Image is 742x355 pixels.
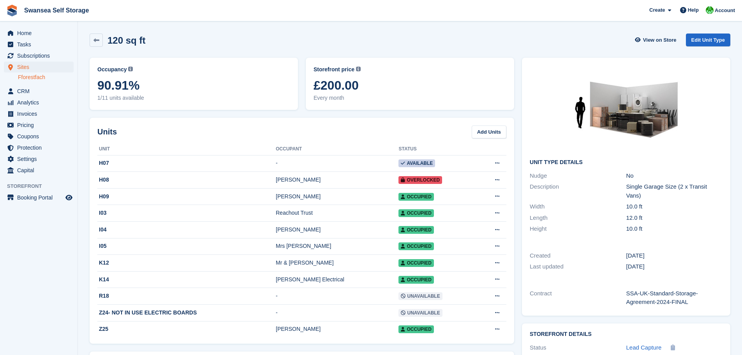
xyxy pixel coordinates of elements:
[715,7,735,14] span: Account
[97,226,276,234] div: I04
[4,62,74,72] a: menu
[530,343,626,352] div: Status
[4,97,74,108] a: menu
[97,126,117,138] h2: Units
[18,74,74,81] a: Fforestfach
[276,143,398,155] th: Occupant
[472,125,506,138] a: Add Units
[276,209,398,217] div: Reachout Trust
[314,65,354,74] span: Storefront price
[398,309,442,317] span: Unavailable
[398,242,434,250] span: Occupied
[398,209,434,217] span: Occupied
[4,39,74,50] a: menu
[398,292,442,300] span: Unavailable
[6,5,18,16] img: stora-icon-8386f47178a22dfd0bd8f6a31ec36ba5ce8667c1dd55bd0f319d3a0aa187defe.svg
[626,343,662,352] a: Lead Capture
[108,35,145,46] h2: 120 sq ft
[17,131,64,142] span: Coupons
[64,193,74,202] a: Preview store
[17,50,64,61] span: Subscriptions
[97,276,276,284] div: K14
[276,259,398,267] div: Mr & [PERSON_NAME]
[97,242,276,250] div: I05
[276,176,398,184] div: [PERSON_NAME]
[17,154,64,164] span: Settings
[97,193,276,201] div: H09
[530,159,723,166] h2: Unit Type details
[626,344,662,351] span: Lead Capture
[626,214,723,223] div: 12.0 ft
[398,193,434,201] span: Occupied
[314,78,506,92] span: £200.00
[530,289,626,307] div: Contract
[17,39,64,50] span: Tasks
[276,155,398,172] td: -
[97,176,276,184] div: H08
[17,165,64,176] span: Capital
[97,78,290,92] span: 90.91%
[626,171,723,180] div: No
[17,97,64,108] span: Analytics
[4,86,74,97] a: menu
[356,67,361,71] img: icon-info-grey-7440780725fd019a000dd9b08b2336e03edf1995a4989e88bcd33f0948082b44.svg
[17,120,64,131] span: Pricing
[21,4,92,17] a: Swansea Self Storage
[17,108,64,119] span: Invoices
[530,214,626,223] div: Length
[649,6,665,14] span: Create
[398,226,434,234] span: Occupied
[97,143,276,155] th: Unit
[276,325,398,333] div: [PERSON_NAME]
[97,159,276,167] div: H07
[530,262,626,271] div: Last updated
[398,176,442,184] span: Overlocked
[314,94,506,102] span: Every month
[4,120,74,131] a: menu
[4,142,74,153] a: menu
[276,288,398,305] td: -
[626,202,723,211] div: 10.0 ft
[4,192,74,203] a: menu
[530,182,626,200] div: Description
[530,224,626,233] div: Height
[276,193,398,201] div: [PERSON_NAME]
[626,182,723,200] div: Single Garage Size (2 x Transit Vans)
[530,202,626,211] div: Width
[686,34,730,46] a: Edit Unit Type
[17,62,64,72] span: Sites
[97,65,127,74] span: Occupancy
[530,251,626,260] div: Created
[626,224,723,233] div: 10.0 ft
[530,331,723,337] h2: Storefront Details
[568,65,685,153] img: 125-sqft-unit.jpg
[7,182,78,190] span: Storefront
[4,165,74,176] a: menu
[17,86,64,97] span: CRM
[530,171,626,180] div: Nudge
[643,36,677,44] span: View on Store
[128,67,133,71] img: icon-info-grey-7440780725fd019a000dd9b08b2336e03edf1995a4989e88bcd33f0948082b44.svg
[398,143,477,155] th: Status
[97,325,276,333] div: Z25
[626,262,723,271] div: [DATE]
[97,94,290,102] span: 1/11 units available
[688,6,699,14] span: Help
[97,309,276,317] div: Z24- NOT IN USE ELECTRIC BOARDS
[398,325,434,333] span: Occupied
[4,154,74,164] a: menu
[706,6,714,14] img: Andrew Robbins
[398,159,435,167] span: Available
[17,142,64,153] span: Protection
[97,292,276,300] div: R18
[634,34,680,46] a: View on Store
[17,28,64,39] span: Home
[276,276,398,284] div: [PERSON_NAME] Electrical
[398,259,434,267] span: Occupied
[276,242,398,250] div: Mrs [PERSON_NAME]
[276,226,398,234] div: [PERSON_NAME]
[626,289,723,307] div: SSA-UK-Standard-Storage-Agreement-2024-FINAL
[398,276,434,284] span: Occupied
[97,259,276,267] div: K12
[4,108,74,119] a: menu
